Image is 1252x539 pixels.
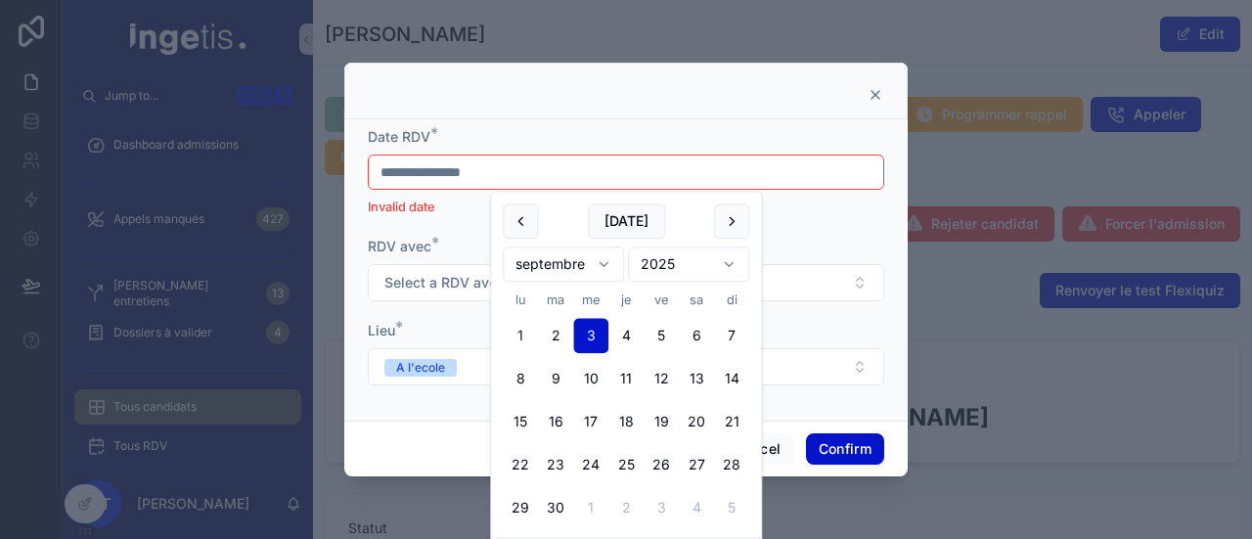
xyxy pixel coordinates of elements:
[714,362,749,397] button: dimanche 14 septembre 2025
[679,319,714,354] button: samedi 6 septembre 2025
[806,433,884,465] button: Confirm
[608,319,644,354] button: jeudi 4 septembre 2025
[368,238,431,254] span: RDV avec
[368,128,430,145] span: Date RDV
[608,448,644,483] button: jeudi 25 septembre 2025
[573,405,608,440] button: mercredi 17 septembre 2025
[384,273,505,292] span: Select a RDV avec
[573,319,608,354] button: mercredi 3 septembre 2025, selected
[503,290,749,525] table: septembre 2025
[608,405,644,440] button: jeudi 18 septembre 2025
[644,405,679,440] button: vendredi 19 septembre 2025
[714,491,749,526] button: dimanche 5 octobre 2025
[573,491,608,526] button: mercredi 1 octobre 2025
[538,448,573,483] button: mardi 23 septembre 2025
[368,264,884,301] button: Select Button
[368,322,395,338] span: Lieu
[644,448,679,483] button: vendredi 26 septembre 2025
[503,405,538,440] button: lundi 15 septembre 2025
[714,319,749,354] button: dimanche 7 septembre 2025
[679,491,714,526] button: samedi 4 octobre 2025
[503,290,538,310] th: lundi
[538,290,573,310] th: mardi
[608,362,644,397] button: jeudi 11 septembre 2025
[714,448,749,483] button: dimanche 28 septembre 2025
[538,491,573,526] button: mardi 30 septembre 2025
[503,319,538,354] button: Today, lundi 1 septembre 2025
[714,290,749,310] th: dimanche
[644,290,679,310] th: vendredi
[503,362,538,397] button: lundi 8 septembre 2025
[573,362,608,397] button: mercredi 10 septembre 2025
[608,290,644,310] th: jeudi
[368,348,884,385] button: Select Button
[538,319,573,354] button: mardi 2 septembre 2025
[538,362,573,397] button: mardi 9 septembre 2025
[679,362,714,397] button: samedi 13 septembre 2025
[503,491,538,526] button: lundi 29 septembre 2025
[573,290,608,310] th: mercredi
[644,491,679,526] button: vendredi 3 octobre 2025
[573,448,608,483] button: mercredi 24 septembre 2025
[644,319,679,354] button: vendredi 5 septembre 2025
[396,359,445,377] div: A l'ecole
[503,448,538,483] button: lundi 22 septembre 2025
[608,491,644,526] button: jeudi 2 octobre 2025
[538,405,573,440] button: mardi 16 septembre 2025
[679,290,714,310] th: samedi
[679,448,714,483] button: samedi 27 septembre 2025
[644,362,679,397] button: vendredi 12 septembre 2025
[679,405,714,440] button: samedi 20 septembre 2025
[714,405,749,440] button: dimanche 21 septembre 2025
[588,203,665,239] button: [DATE]
[368,198,884,217] p: Invalid date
